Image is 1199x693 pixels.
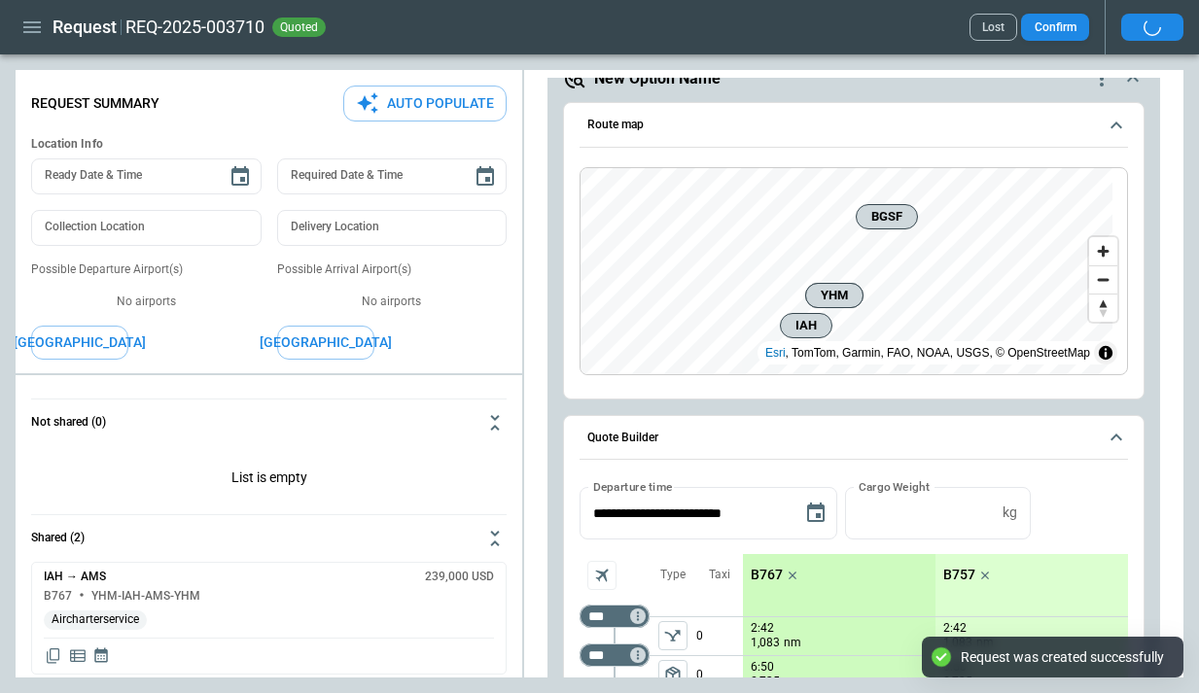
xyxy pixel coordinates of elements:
p: 6:50 [751,660,774,675]
p: No airports [31,294,262,310]
button: Not shared (0) [31,399,507,446]
button: left aligned [658,621,688,650]
button: [GEOGRAPHIC_DATA] [277,326,374,360]
span: Type of sector [658,660,688,689]
button: Choose date, selected date is Sep 7, 2025 [796,494,835,533]
h6: Location Info [31,137,507,152]
p: Possible Arrival Airport(s) [277,261,508,278]
button: Confirm [1021,14,1089,41]
p: B757 [943,567,975,583]
label: Cargo Weight [859,478,930,495]
button: left aligned [658,660,688,689]
p: B767 [751,567,783,583]
p: List is empty [31,446,507,514]
h6: YHM-IAH-AMS-YHM [91,590,200,603]
p: No airports [277,294,508,310]
label: Departure time [593,478,673,495]
h6: 239,000 USD [425,571,494,583]
button: [GEOGRAPHIC_DATA] [31,326,128,360]
span: quoted [276,20,322,34]
button: Quote Builder [580,416,1128,461]
span: package_2 [663,665,683,684]
div: , TomTom, Garmin, FAO, NOAA, USGS, © OpenStreetMap [765,343,1090,363]
span: YHM [814,286,855,305]
h6: Shared (2) [31,532,85,544]
div: Request was created successfully [961,648,1164,666]
p: Taxi [709,567,730,583]
button: Choose date [221,157,260,196]
p: Type [660,567,686,583]
button: Shared (2) [31,515,507,562]
h5: New Option Name [594,68,721,89]
button: New Option Namequote-option-actions [563,67,1145,90]
span: Aircharterservice [44,612,147,627]
div: Too short [580,643,650,667]
button: Zoom out [1089,265,1117,294]
p: 1,083 [943,635,972,651]
h6: Route map [587,119,644,131]
span: Type of sector [658,621,688,650]
h6: IAH → AMS [44,571,106,583]
p: nm [976,635,994,651]
p: 2,735 [751,674,780,690]
h1: Request [53,16,117,39]
summary: Toggle attribution [1094,341,1117,364]
p: Request Summary [31,95,159,112]
span: Copy quote content [44,646,63,666]
p: 0 [696,617,743,655]
h6: Quote Builder [587,432,658,444]
button: Choose date [466,157,505,196]
div: quote-option-actions [1090,67,1113,90]
h6: B767 [44,590,72,603]
button: Route map [580,103,1128,148]
a: Esri [765,346,786,360]
p: nm [784,635,801,651]
div: Too short [580,605,650,628]
p: 2:42 [943,621,967,636]
p: 2:42 [751,621,774,636]
button: Zoom in [1089,237,1117,265]
button: Lost [970,14,1017,41]
p: kg [1003,504,1017,521]
span: Aircraft selection [587,561,617,590]
p: nm [784,674,801,690]
h6: Not shared (0) [31,416,106,429]
button: Auto Populate [343,86,507,121]
button: Reset bearing to north [1089,294,1117,322]
span: BGSF [864,207,909,226]
h2: REQ-2025-003710 [125,16,264,39]
span: Display quote schedule [92,646,110,666]
span: IAH [789,316,824,335]
p: 1,083 [751,635,780,651]
p: Possible Departure Airport(s) [31,261,262,278]
canvas: Map [581,168,1112,374]
div: Not shared (0) [31,446,507,514]
span: Display detailed quote content [68,646,88,666]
